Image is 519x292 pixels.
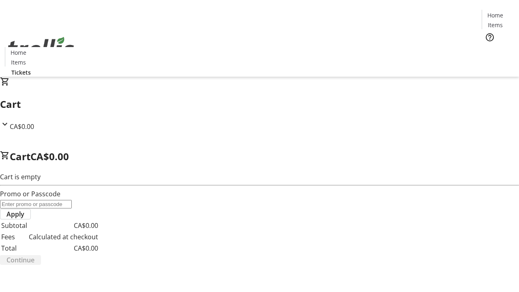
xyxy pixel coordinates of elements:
[488,21,503,29] span: Items
[482,21,508,29] a: Items
[1,220,28,231] td: Subtotal
[6,209,24,219] span: Apply
[482,11,508,19] a: Home
[5,58,31,67] a: Items
[11,48,26,57] span: Home
[5,28,77,69] img: Orient E2E Organization L6a7ip8TWr's Logo
[1,243,28,253] td: Total
[11,68,31,77] span: Tickets
[482,29,498,45] button: Help
[5,68,37,77] a: Tickets
[28,220,99,231] td: CA$0.00
[28,232,99,242] td: Calculated at checkout
[5,48,31,57] a: Home
[30,150,69,163] span: CA$0.00
[488,47,508,56] span: Tickets
[487,11,503,19] span: Home
[11,58,26,67] span: Items
[28,243,99,253] td: CA$0.00
[10,122,34,131] span: CA$0.00
[482,47,514,56] a: Tickets
[1,232,28,242] td: Fees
